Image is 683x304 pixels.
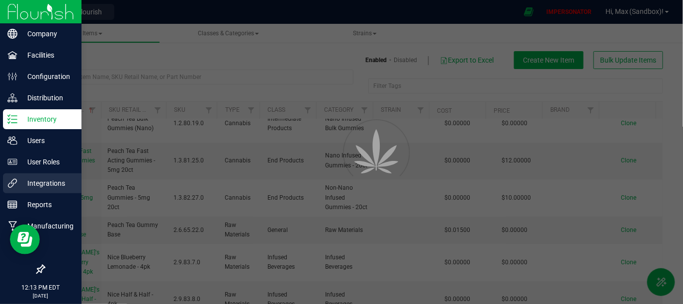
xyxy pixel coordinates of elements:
inline-svg: Users [7,136,17,146]
p: Distribution [17,92,77,104]
p: [DATE] [4,292,77,300]
iframe: Resource center [10,225,40,254]
p: Configuration [17,71,77,82]
inline-svg: User Roles [7,157,17,167]
inline-svg: Distribution [7,93,17,103]
inline-svg: Configuration [7,72,17,81]
p: Manufacturing [17,220,77,232]
p: Users [17,135,77,147]
p: Integrations [17,177,77,189]
inline-svg: Reports [7,200,17,210]
inline-svg: Inventory [7,114,17,124]
p: Inventory [17,113,77,125]
p: Company [17,28,77,40]
inline-svg: Facilities [7,50,17,60]
inline-svg: Company [7,29,17,39]
p: 12:13 PM EDT [4,283,77,292]
p: User Roles [17,156,77,168]
inline-svg: Manufacturing [7,221,17,231]
inline-svg: Integrations [7,178,17,188]
p: Facilities [17,49,77,61]
p: Reports [17,199,77,211]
